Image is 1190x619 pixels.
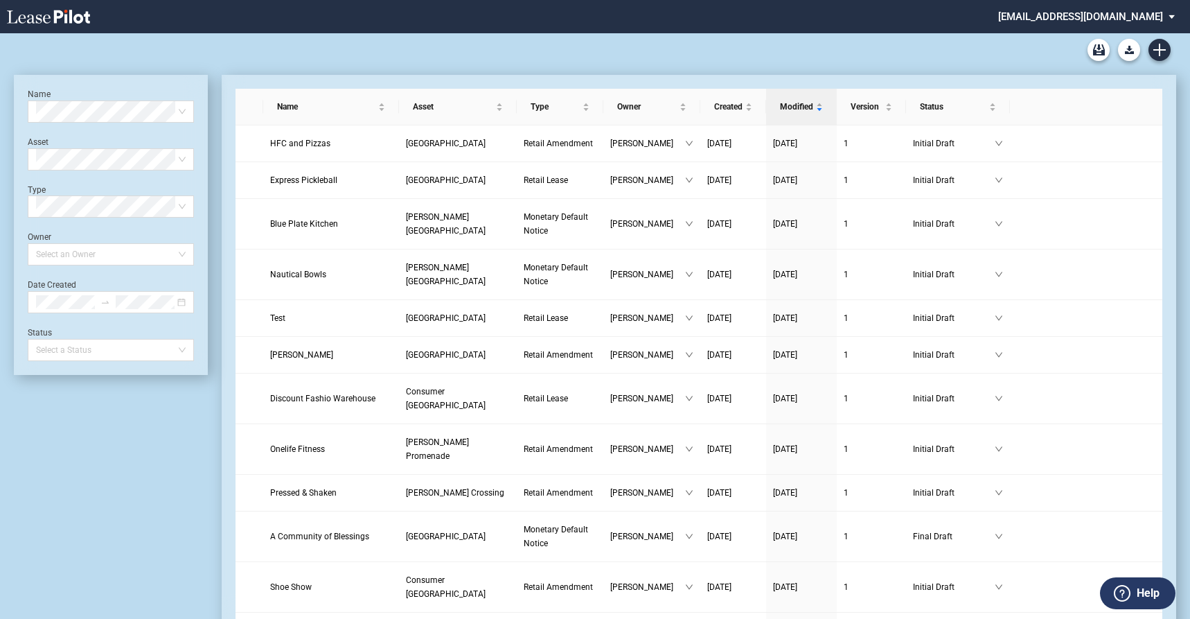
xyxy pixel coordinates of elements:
[780,100,813,114] span: Modified
[270,532,369,541] span: A Community of Blessings
[610,348,685,362] span: [PERSON_NAME]
[685,583,693,591] span: down
[995,445,1003,453] span: down
[766,89,837,125] th: Modified
[406,261,510,288] a: [PERSON_NAME][GEOGRAPHIC_DATA]
[406,311,510,325] a: [GEOGRAPHIC_DATA]
[1100,577,1175,609] button: Help
[844,532,849,541] span: 1
[773,173,830,187] a: [DATE]
[524,173,596,187] a: Retail Lease
[406,532,486,541] span: Dauphin Plaza
[995,220,1003,228] span: down
[773,311,830,325] a: [DATE]
[28,137,48,147] label: Asset
[995,139,1003,148] span: down
[270,580,392,594] a: Shoe Show
[610,442,685,456] span: [PERSON_NAME]
[406,573,510,601] a: Consumer [GEOGRAPHIC_DATA]
[773,175,797,185] span: [DATE]
[844,394,849,403] span: 1
[524,523,596,550] a: Monetary Default Notice
[406,350,486,360] span: Lakeside Professional Center
[707,582,731,592] span: [DATE]
[913,392,995,406] span: Initial Draft
[844,350,849,360] span: 1
[685,489,693,497] span: down
[995,314,1003,322] span: down
[1087,39,1110,61] a: Archive
[913,311,995,325] span: Initial Draft
[610,268,685,281] span: [PERSON_NAME]
[406,212,486,236] span: Bishop's Corner
[714,100,743,114] span: Created
[773,217,830,231] a: [DATE]
[270,444,325,454] span: Onelife Fitness
[707,444,731,454] span: [DATE]
[707,139,731,148] span: [DATE]
[995,351,1003,359] span: down
[773,532,797,541] span: [DATE]
[906,89,1010,125] th: Status
[28,89,51,99] label: Name
[707,313,731,323] span: [DATE]
[524,175,568,185] span: Retail Lease
[995,583,1003,591] span: down
[851,100,882,114] span: Version
[610,311,685,325] span: [PERSON_NAME]
[844,488,849,498] span: 1
[524,392,596,406] a: Retail Lease
[773,313,797,323] span: [DATE]
[524,263,588,286] span: Monetary Default Notice
[100,297,110,307] span: swap-right
[700,89,766,125] th: Created
[28,280,76,290] label: Date Created
[773,442,830,456] a: [DATE]
[995,489,1003,497] span: down
[277,100,375,114] span: Name
[406,575,486,599] span: Consumer Square West
[707,580,759,594] a: [DATE]
[531,100,580,114] span: Type
[270,442,392,456] a: Onelife Fitness
[270,219,338,229] span: Blue Plate Kitchen
[707,311,759,325] a: [DATE]
[844,444,849,454] span: 1
[844,392,899,406] a: 1
[707,348,759,362] a: [DATE]
[844,137,899,150] a: 1
[617,100,677,114] span: Owner
[844,217,899,231] a: 1
[773,488,797,498] span: [DATE]
[406,488,504,498] span: Christina Crossing
[28,328,52,338] label: Status
[995,394,1003,403] span: down
[707,486,759,500] a: [DATE]
[844,139,849,148] span: 1
[270,137,392,150] a: HFC and Pizzas
[707,173,759,187] a: [DATE]
[517,89,603,125] th: Type
[995,532,1003,541] span: down
[685,176,693,184] span: down
[413,100,493,114] span: Asset
[1148,39,1171,61] a: Create new document
[913,530,995,543] span: Final Draft
[100,297,110,307] span: to
[399,89,517,125] th: Asset
[773,268,830,281] a: [DATE]
[610,486,685,500] span: [PERSON_NAME]
[406,385,510,412] a: Consumer [GEOGRAPHIC_DATA]
[913,486,995,500] span: Initial Draft
[707,442,759,456] a: [DATE]
[406,530,510,543] a: [GEOGRAPHIC_DATA]
[406,210,510,238] a: [PERSON_NAME][GEOGRAPHIC_DATA]
[773,137,830,150] a: [DATE]
[270,348,392,362] a: [PERSON_NAME]
[773,139,797,148] span: [DATE]
[913,137,995,150] span: Initial Draft
[270,311,392,325] a: Test
[685,394,693,403] span: down
[524,442,596,456] a: Retail Amendment
[270,530,392,543] a: A Community of Blessings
